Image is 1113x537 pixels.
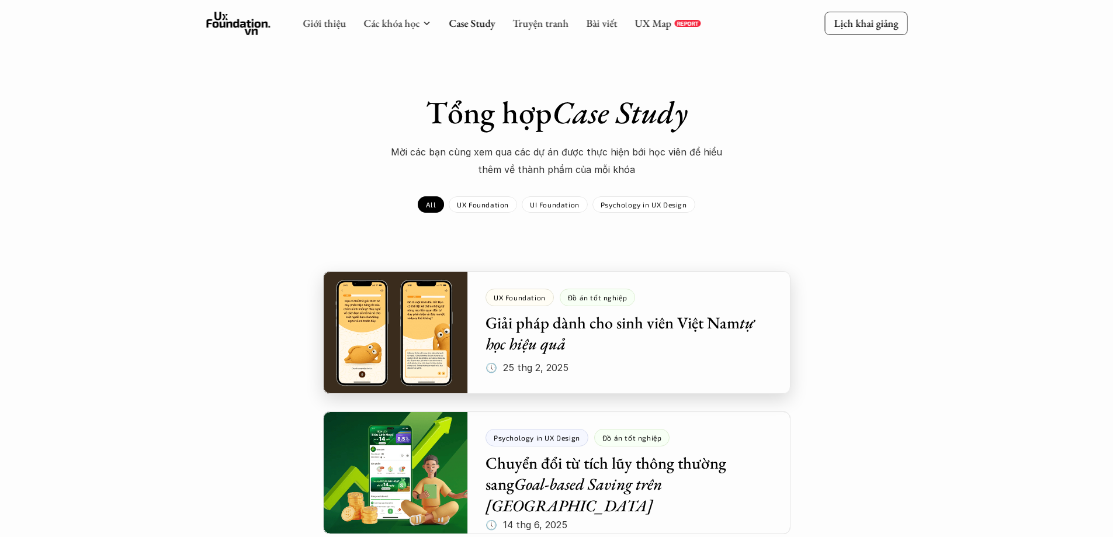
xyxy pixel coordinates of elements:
h1: Tổng hợp [352,93,761,131]
a: Giải pháp dành cho sinh viên Việt Namtự học hiệu quả🕔 25 thg 2, 2025 [323,271,790,394]
a: Chuyển đổi từ tích lũy thông thường sangGoal-based Saving trên [GEOGRAPHIC_DATA]🕔 14 thg 6, 2025 [323,411,790,534]
p: Mời các bạn cùng xem qua các dự án được thực hiện bới học viên để hiểu thêm về thành phẩm của mỗi... [382,143,732,179]
a: Case Study [449,16,495,30]
a: UX Map [634,16,671,30]
p: UI Foundation [530,200,580,209]
em: Case Study [552,92,688,133]
a: Bài viết [586,16,617,30]
a: REPORT [674,20,701,27]
a: Các khóa học [363,16,419,30]
p: REPORT [677,20,698,27]
a: Lịch khai giảng [824,12,907,34]
a: Truyện tranh [512,16,568,30]
p: All [426,200,436,209]
p: Psychology in UX Design [601,200,687,209]
a: Giới thiệu [303,16,346,30]
p: UX Foundation [457,200,509,209]
p: Lịch khai giảng [834,16,898,30]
